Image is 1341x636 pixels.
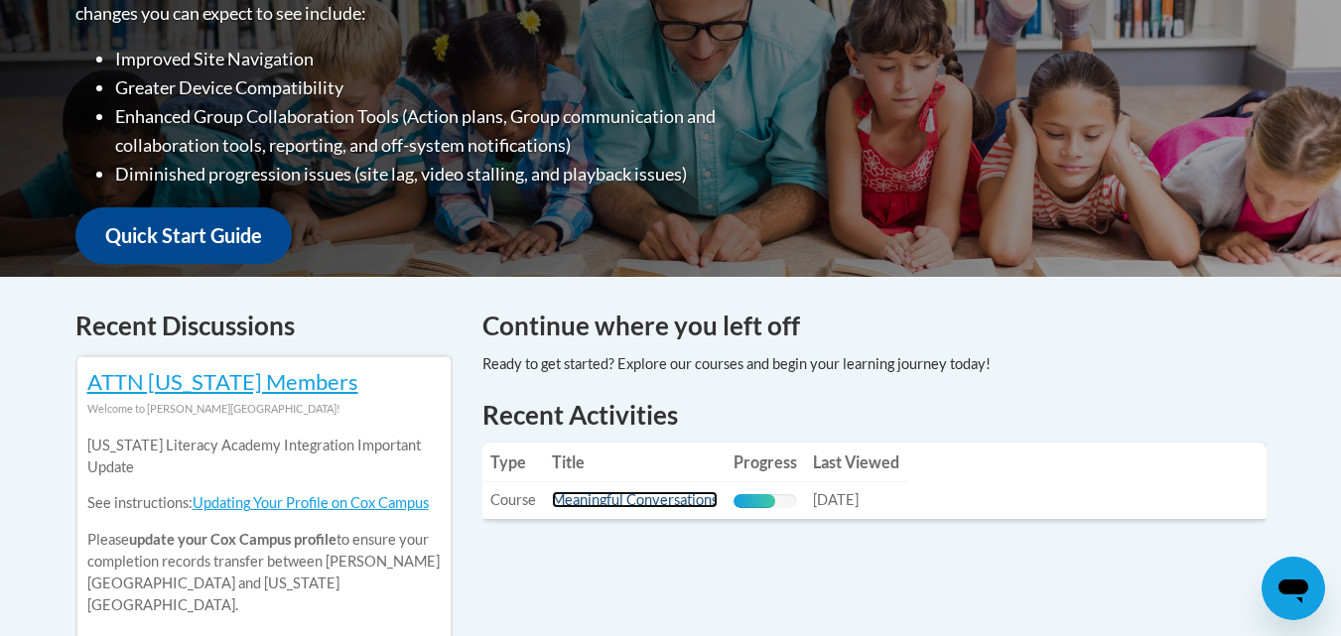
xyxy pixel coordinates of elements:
th: Type [482,443,544,482]
a: Quick Start Guide [75,207,292,264]
a: Meaningful Conversations [552,491,718,508]
th: Progress [726,443,805,482]
iframe: Button to launch messaging window [1262,557,1325,620]
p: [US_STATE] Literacy Academy Integration Important Update [87,435,441,478]
h4: Recent Discussions [75,307,453,345]
a: ATTN [US_STATE] Members [87,368,358,395]
li: Greater Device Compatibility [115,73,795,102]
a: Updating Your Profile on Cox Campus [193,494,429,511]
span: Course [490,491,536,508]
span: [DATE] [813,491,859,508]
p: See instructions: [87,492,441,514]
div: Please to ensure your completion records transfer between [PERSON_NAME][GEOGRAPHIC_DATA] and [US_... [87,420,441,631]
h1: Recent Activities [482,397,1267,433]
b: update your Cox Campus profile [129,531,336,548]
th: Title [544,443,726,482]
th: Last Viewed [805,443,907,482]
li: Improved Site Navigation [115,45,795,73]
li: Diminished progression issues (site lag, video stalling, and playback issues) [115,160,795,189]
h4: Continue where you left off [482,307,1267,345]
li: Enhanced Group Collaboration Tools (Action plans, Group communication and collaboration tools, re... [115,102,795,160]
div: Welcome to [PERSON_NAME][GEOGRAPHIC_DATA]! [87,398,441,420]
div: Progress, % [734,494,776,508]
